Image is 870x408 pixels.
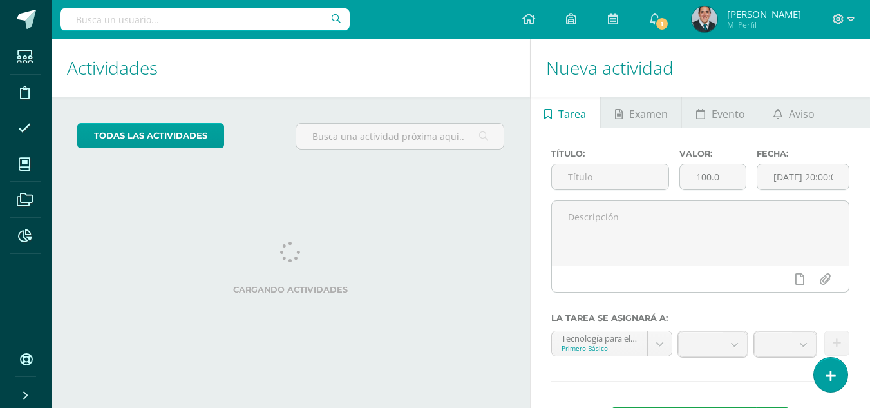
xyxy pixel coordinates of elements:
[727,19,801,30] span: Mi Perfil
[551,149,670,159] label: Título:
[655,17,669,31] span: 1
[562,344,638,353] div: Primero Básico
[712,99,745,130] span: Evento
[77,123,224,148] a: todas las Actividades
[552,331,672,356] a: Tecnología para el Aprendizaje y la Comunicación (Informática) 'D'Primero Básico
[562,331,638,344] div: Tecnología para el Aprendizaje y la Comunicación (Informática) 'D'
[558,99,586,130] span: Tarea
[546,39,855,97] h1: Nueva actividad
[692,6,717,32] img: a9976b1cad2e56b1ca6362e8fabb9e16.png
[682,97,759,128] a: Evento
[531,97,600,128] a: Tarea
[77,285,504,295] label: Cargando actividades
[727,8,801,21] span: [PERSON_NAME]
[757,164,849,189] input: Fecha de entrega
[757,149,849,159] label: Fecha:
[552,164,669,189] input: Título
[680,164,746,189] input: Puntos máximos
[759,97,828,128] a: Aviso
[296,124,503,149] input: Busca una actividad próxima aquí...
[679,149,746,159] label: Valor:
[629,99,668,130] span: Examen
[601,97,681,128] a: Examen
[551,313,849,323] label: La tarea se asignará a:
[60,8,350,30] input: Busca un usuario...
[789,99,815,130] span: Aviso
[67,39,515,97] h1: Actividades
